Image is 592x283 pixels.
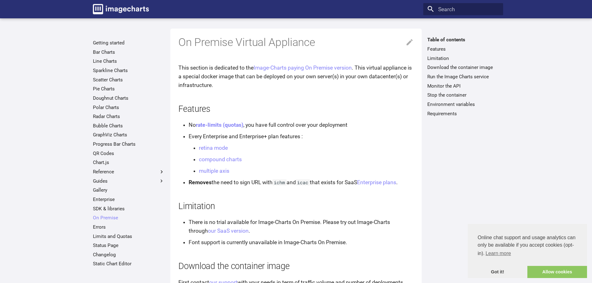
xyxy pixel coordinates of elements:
a: Status Page [93,242,165,249]
a: Image-Charts paying On Premise version [254,65,352,71]
a: Limitation [427,55,499,62]
label: Reference [93,169,165,175]
li: No , you have full control over your deployment [189,121,414,129]
li: There is no trial available for Image-Charts On Premise. Please try out Image-Charts through . [189,218,414,235]
h2: Features [178,103,414,115]
a: our SaaS version [208,228,249,234]
a: multiple axis [199,168,229,174]
a: On Premise [93,215,165,221]
a: dismiss cookie message [468,266,527,278]
img: logo [93,4,149,14]
div: cookieconsent [468,224,587,278]
li: Every Enterprise and Enterprise+ plan features : [189,132,414,175]
a: Chart.js [93,159,165,166]
p: This section is dedicated to the . This virtual appliance is a special docker image that can be d... [178,63,414,89]
a: Doughnut Charts [93,95,165,101]
label: Guides [93,178,165,184]
a: Static Chart Editor [93,261,165,267]
h1: On Premise Virtual Appliance [178,35,414,50]
a: Line Charts [93,58,165,64]
a: Bar Charts [93,49,165,55]
li: Font support is currently unavailable in Image-Charts On Premise. [189,238,414,247]
nav: Table of contents [423,37,503,116]
a: Run the Image Charts service [427,74,499,80]
a: retina mode [199,145,228,151]
a: Bubble Charts [93,123,165,129]
a: Enterprise [93,196,165,203]
a: Polar Charts [93,104,165,111]
a: Pie Charts [93,86,165,92]
a: Radar Charts [93,113,165,120]
a: Monitor the API [427,83,499,89]
a: Stop the container [427,92,499,98]
a: SDK & libraries [93,206,165,212]
a: learn more about cookies [484,249,512,258]
a: allow cookies [527,266,587,278]
a: Gallery [93,187,165,193]
a: compound charts [199,156,242,162]
a: Scatter Charts [93,77,165,83]
a: Download the container image [427,64,499,71]
a: Image-Charts documentation [90,1,152,17]
h2: Download the container image [178,260,414,272]
span: Online chat support and usage analytics can only be available if you accept cookies (opt-in). [478,234,577,258]
a: Getting started [93,40,165,46]
a: Sparkline Charts [93,67,165,74]
strong: Removes [189,179,212,185]
a: Limits and Quotas [93,233,165,240]
label: Table of contents [423,37,503,43]
a: Errors [93,224,165,230]
a: Environment variables [427,101,499,107]
code: icac [296,179,310,185]
h2: Limitation [178,200,414,212]
a: GraphViz Charts [93,132,165,138]
a: Enterprise plans [357,179,396,185]
a: Features [427,46,499,52]
a: Requirements [427,111,499,117]
a: Progress Bar Charts [93,141,165,147]
li: the need to sign URL with and that exists for SaaS . [189,178,414,187]
a: rate-limits (quotas) [196,122,243,128]
a: QR Codes [93,150,165,157]
code: ichm [273,179,287,185]
a: Changelog [93,252,165,258]
input: Search [423,3,503,16]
